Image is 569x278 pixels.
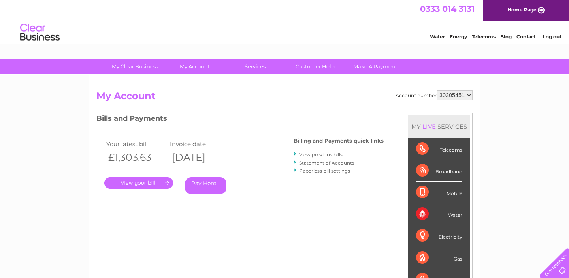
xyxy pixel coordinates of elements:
div: Account number [396,90,473,100]
div: LIVE [421,123,437,130]
a: Make A Payment [343,59,408,74]
img: logo.png [20,21,60,45]
a: My Account [162,59,228,74]
a: Blog [500,34,512,39]
a: Statement of Accounts [299,160,354,166]
div: Mobile [416,182,462,203]
a: My Clear Business [102,59,168,74]
div: Telecoms [416,138,462,160]
td: Invoice date [168,139,232,149]
a: Services [222,59,288,74]
h2: My Account [96,90,473,105]
h3: Bills and Payments [96,113,384,127]
div: MY SERVICES [408,115,470,138]
a: 0333 014 3131 [420,4,475,14]
th: £1,303.63 [104,149,168,165]
a: Contact [516,34,536,39]
div: Broadband [416,160,462,182]
div: Electricity [416,225,462,247]
h4: Billing and Payments quick links [294,138,384,144]
div: Clear Business is a trading name of Verastar Limited (registered in [GEOGRAPHIC_DATA] No. 3667643... [98,4,472,38]
a: Customer Help [283,59,348,74]
th: [DATE] [168,149,232,165]
a: Telecoms [472,34,496,39]
td: Your latest bill [104,139,168,149]
div: Gas [416,247,462,269]
a: Energy [450,34,467,39]
a: Pay Here [185,177,226,194]
a: Log out [543,34,561,39]
a: . [104,177,173,189]
a: Water [430,34,445,39]
a: View previous bills [299,152,343,158]
div: Water [416,203,462,225]
a: Paperless bill settings [299,168,350,174]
